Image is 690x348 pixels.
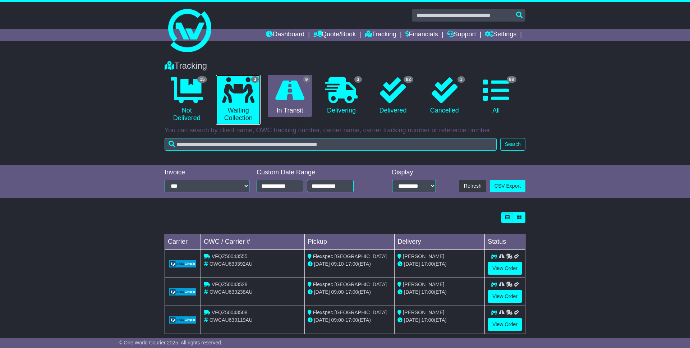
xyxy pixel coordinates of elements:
div: - (ETA) [308,260,392,268]
a: View Order [488,262,522,275]
span: OWCAU639238AU [210,289,253,295]
span: [PERSON_NAME] [403,281,444,287]
span: 15 [197,76,207,83]
div: (ETA) [397,316,482,324]
img: GetCarrierServiceLogo [169,288,196,296]
div: Domain: [DOMAIN_NAME] [19,19,79,24]
td: Pickup [304,234,395,250]
div: Display [392,169,436,177]
span: [DATE] [404,289,420,295]
span: 3 [251,76,259,83]
span: 17:00 [345,261,358,267]
a: 82 Delivered [371,75,415,117]
button: Search [500,138,525,151]
span: [DATE] [404,317,420,323]
span: [PERSON_NAME] [403,253,444,259]
a: CSV Export [490,180,525,192]
a: 15 Not Delivered [165,75,209,125]
img: logo_orange.svg [11,12,17,17]
span: 09:00 [331,289,344,295]
span: 17:00 [345,317,358,323]
span: 9 [303,76,310,83]
span: VFQZ50043555 [212,253,248,259]
div: (ETA) [397,288,482,296]
span: 82 [404,76,413,83]
img: website_grey.svg [11,19,17,24]
div: Domain Overview [29,46,64,51]
span: 09:00 [331,317,344,323]
span: Flexspec [GEOGRAPHIC_DATA] [313,310,387,315]
a: 3 Delivering [319,75,363,117]
span: 17:00 [421,317,434,323]
a: 9 In Transit [268,75,312,117]
a: 3 Waiting Collection [216,75,260,125]
div: v 4.0.25 [20,12,35,17]
span: 98 [507,76,516,83]
div: - (ETA) [308,316,392,324]
a: View Order [488,318,522,331]
a: Support [447,29,476,41]
span: [PERSON_NAME] [403,310,444,315]
a: View Order [488,290,522,303]
td: Carrier [165,234,201,250]
span: VFQZ50043528 [212,281,248,287]
td: Status [485,234,525,250]
a: Financials [405,29,438,41]
a: Quote/Book [313,29,356,41]
span: Flexspec [GEOGRAPHIC_DATA] [313,281,387,287]
span: 3 [354,76,362,83]
span: 17:00 [421,289,434,295]
span: 17:00 [421,261,434,267]
td: OWC / Carrier # [201,234,305,250]
div: Custom Date Range [257,169,372,177]
span: [DATE] [314,261,330,267]
button: Refresh [459,180,486,192]
img: GetCarrierServiceLogo [169,316,196,324]
span: [DATE] [314,317,330,323]
td: Delivery [395,234,485,250]
a: Dashboard [266,29,304,41]
div: (ETA) [397,260,482,268]
div: Invoice [165,169,249,177]
div: Keywords by Traffic [80,46,119,51]
a: Settings [485,29,516,41]
span: OWCAU639119AU [210,317,253,323]
div: Tracking [161,61,529,71]
span: [DATE] [314,289,330,295]
img: tab_keywords_by_traffic_grey.svg [73,45,78,51]
img: tab_domain_overview_orange.svg [21,45,27,51]
img: GetCarrierServiceLogo [169,260,196,267]
span: VFQZ50043508 [212,310,248,315]
span: Flexspec [GEOGRAPHIC_DATA] [313,253,387,259]
span: [DATE] [404,261,420,267]
span: 09:10 [331,261,344,267]
span: OWCAU639392AU [210,261,253,267]
a: Tracking [365,29,396,41]
div: - (ETA) [308,288,392,296]
span: 1 [457,76,465,83]
span: 17:00 [345,289,358,295]
a: 98 All [474,75,518,117]
span: © One World Courier 2025. All rights reserved. [119,340,222,345]
p: You can search by client name, OWC tracking number, carrier name, carrier tracking number or refe... [165,127,525,134]
a: 1 Cancelled [422,75,466,117]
